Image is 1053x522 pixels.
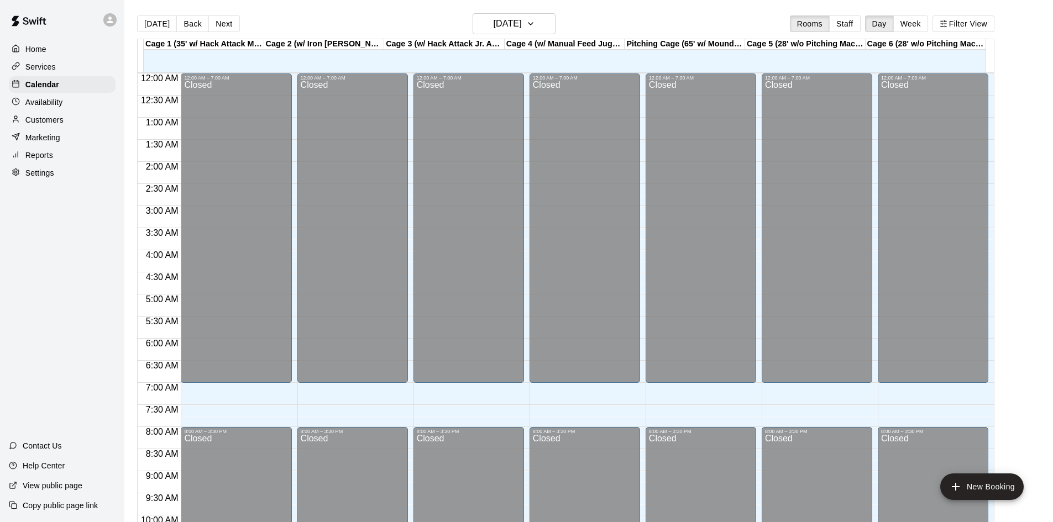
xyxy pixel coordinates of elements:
a: Reports [9,147,116,164]
button: [DATE] [137,15,177,32]
div: 8:00 AM – 3:30 PM [533,429,637,434]
p: Contact Us [23,440,62,451]
p: Services [25,61,56,72]
div: 8:00 AM – 3:30 PM [301,429,405,434]
p: Availability [25,97,63,108]
div: 12:00 AM – 7:00 AM [417,75,521,81]
span: 5:00 AM [143,294,181,304]
p: Help Center [23,460,65,471]
span: 7:00 AM [143,383,181,392]
span: 1:00 AM [143,118,181,127]
div: 8:00 AM – 3:30 PM [765,429,869,434]
button: Filter View [932,15,994,32]
div: 12:00 AM – 7:00 AM [765,75,869,81]
div: 12:00 AM – 7:00 AM: Closed [297,73,408,383]
div: 12:00 AM – 7:00 AM [301,75,405,81]
span: 7:30 AM [143,405,181,414]
button: Week [893,15,928,32]
div: 12:00 AM – 7:00 AM: Closed [762,73,872,383]
button: Day [865,15,894,32]
span: 1:30 AM [143,140,181,149]
h6: [DATE] [494,16,522,31]
p: Settings [25,167,54,178]
span: 2:00 AM [143,162,181,171]
span: 3:00 AM [143,206,181,215]
div: 8:00 AM – 3:30 PM [649,429,753,434]
div: Closed [765,81,869,387]
div: Cage 6 (28' w/o Pitching Machine) [866,39,986,50]
div: Cage 3 (w/ Hack Attack Jr. Auto Feeder and HitTrax) [384,39,505,50]
div: Closed [533,81,637,387]
a: Customers [9,112,116,128]
div: 12:00 AM – 7:00 AM: Closed [181,73,291,383]
a: Settings [9,165,116,181]
div: 12:00 AM – 7:00 AM: Closed [878,73,988,383]
div: Closed [649,81,753,387]
button: Staff [829,15,861,32]
span: 9:30 AM [143,493,181,503]
div: Cage 5 (28' w/o Pitching Machine) [745,39,866,50]
div: Closed [881,81,985,387]
div: 8:00 AM – 3:30 PM [417,429,521,434]
p: Customers [25,114,64,125]
button: Next [208,15,239,32]
span: 6:00 AM [143,339,181,348]
a: Calendar [9,76,116,93]
div: Pitching Cage (65' w/ Mound or Pitching Mat) [625,39,745,50]
div: 12:00 AM – 7:00 AM: Closed [413,73,524,383]
div: 12:00 AM – 7:00 AM: Closed [646,73,756,383]
p: Reports [25,150,53,161]
span: 4:00 AM [143,250,181,260]
a: Home [9,41,116,57]
div: Closed [184,81,288,387]
div: Closed [301,81,405,387]
a: Services [9,59,116,75]
div: 8:00 AM – 3:30 PM [881,429,985,434]
span: 6:30 AM [143,361,181,370]
div: 8:00 AM – 3:30 PM [184,429,288,434]
div: 12:00 AM – 7:00 AM [184,75,288,81]
button: add [940,473,1024,500]
div: Cage 2 (w/ Iron [PERSON_NAME] Auto Feeder - Fastpitch Softball) [264,39,385,50]
div: Cage 1 (35' w/ Hack Attack Manual Feed) [144,39,264,50]
span: 8:30 AM [143,449,181,458]
div: 12:00 AM – 7:00 AM: Closed [530,73,640,383]
div: Closed [417,81,521,387]
a: Availability [9,94,116,110]
button: Rooms [790,15,830,32]
span: 2:30 AM [143,184,181,193]
button: [DATE] [473,13,556,34]
p: Calendar [25,79,59,90]
span: 4:30 AM [143,272,181,282]
p: Marketing [25,132,60,143]
div: Cage 4 (w/ Manual Feed Jugs Machine - Softball) [505,39,625,50]
div: 12:00 AM – 7:00 AM [533,75,637,81]
span: 8:00 AM [143,427,181,436]
a: Marketing [9,129,116,146]
span: 3:30 AM [143,228,181,238]
span: 9:00 AM [143,471,181,481]
p: Copy public page link [23,500,98,511]
button: Back [176,15,209,32]
p: Home [25,44,46,55]
div: 12:00 AM – 7:00 AM [881,75,985,81]
span: 12:30 AM [138,96,181,105]
div: 12:00 AM – 7:00 AM [649,75,753,81]
span: 12:00 AM [138,73,181,83]
span: 5:30 AM [143,317,181,326]
p: View public page [23,480,82,491]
